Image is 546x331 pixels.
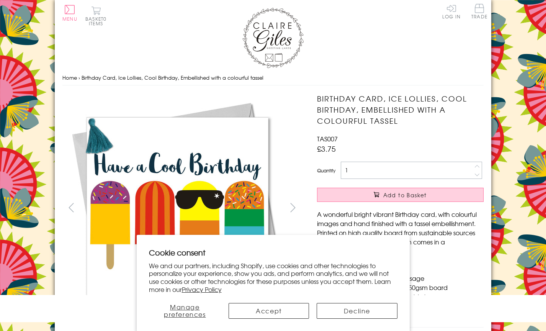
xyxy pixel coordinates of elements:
button: prev [62,199,80,216]
h1: Birthday Card, Ice Lollies, Cool Birthday, Embellished with a colourful tassel [317,93,484,126]
img: Birthday Card, Ice Lollies, Cool Birthday, Embellished with a colourful tassel [302,93,531,323]
h2: Cookie consent [149,247,397,258]
span: Trade [471,4,487,19]
span: £3.75 [317,143,336,154]
span: Add to Basket [383,191,427,199]
span: Birthday Card, Ice Lollies, Cool Birthday, Embellished with a colourful tassel [82,74,263,81]
p: We and our partners, including Shopify, use cookies and other technologies to personalize your ex... [149,262,397,293]
button: next [284,199,302,216]
span: TAS007 [317,134,338,143]
a: Privacy Policy [182,285,222,294]
button: Menu [62,5,77,21]
img: Birthday Card, Ice Lollies, Cool Birthday, Embellished with a colourful tassel [62,93,292,323]
span: 0 items [89,15,106,27]
a: Home [62,74,77,81]
button: Decline [317,303,397,319]
img: Claire Giles Greetings Cards [242,8,304,68]
label: Quantity [317,167,335,174]
nav: breadcrumbs [62,70,484,86]
span: › [78,74,80,81]
button: Manage preferences [149,303,221,319]
button: Accept [229,303,309,319]
span: Menu [62,15,77,22]
a: Log In [442,4,461,19]
button: Basket0 items [85,6,106,26]
span: Manage preferences [164,302,206,319]
button: Add to Basket [317,188,484,202]
p: A wonderful bright vibrant Birthday card, with colourful images and hand finished with a tassel e... [317,210,484,256]
a: Trade [471,4,487,20]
